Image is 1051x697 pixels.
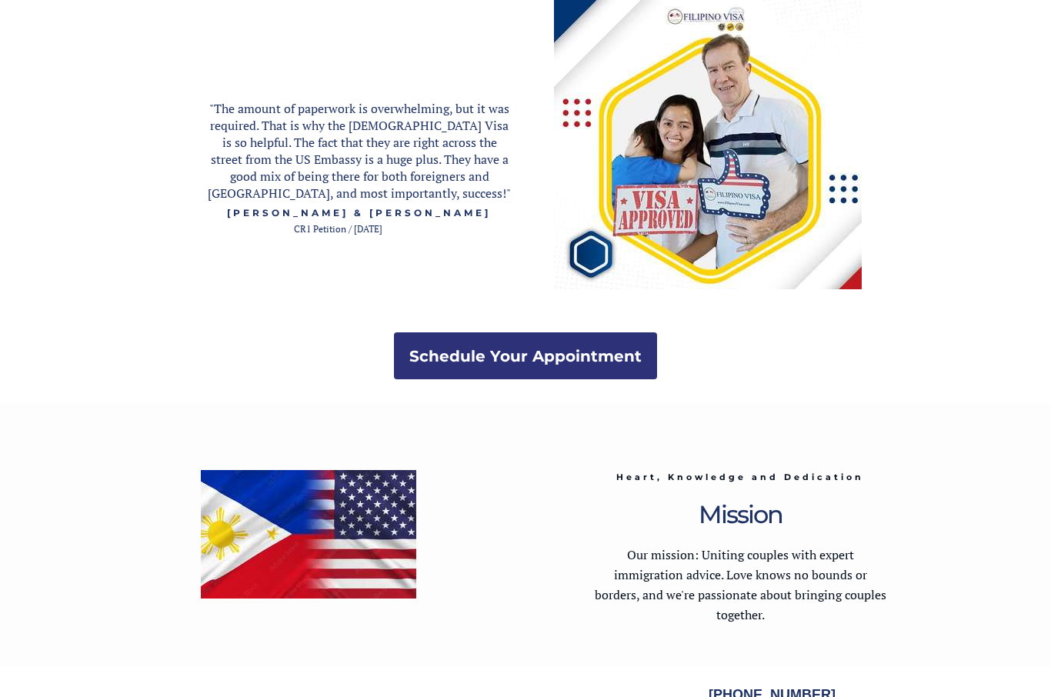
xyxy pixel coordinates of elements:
strong: Schedule Your Appointment [409,347,642,365]
span: Our mission: Uniting couples with expert immigration advice. Love knows no bounds or borders, and... [595,546,886,623]
span: [PERSON_NAME] & [PERSON_NAME] [227,207,491,218]
a: Schedule Your Appointment [394,332,657,379]
span: "The amount of paperwork is overwhelming, but it was required. That is why the [DEMOGRAPHIC_DATA]... [208,100,511,202]
span: CR1 Petition / [DATE] [294,223,382,235]
span: Heart, Knowledge and Dedication [616,472,864,482]
span: Mission [699,499,782,529]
